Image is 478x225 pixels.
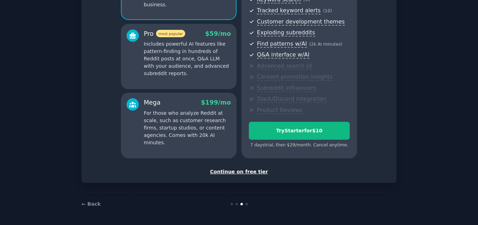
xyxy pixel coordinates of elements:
[156,30,186,37] span: most popular
[144,98,161,107] div: Mega
[201,99,231,106] span: $ 199 /mo
[249,122,350,140] button: TryStarterfor$10
[144,29,185,38] div: Pro
[257,95,327,103] span: Slack/Discord integration
[257,107,302,114] span: Product Reviews
[144,40,231,77] p: Includes powerful AI features like pattern-finding in hundreds of Reddit posts at once, Q&A LLM w...
[89,168,389,176] div: Continue on free tier
[82,201,101,207] a: ← Back
[309,42,342,47] span: ( 2k AI minutes )
[257,40,307,48] span: Find patterns w/AI
[249,127,349,134] div: Try Starter for $10
[257,18,345,26] span: Customer development themes
[257,51,309,59] span: Q&A interface w/AI
[249,142,350,148] div: 7 days trial, then $ 29 /month . Cancel anytime.
[205,30,231,37] span: $ 59 /mo
[257,62,312,70] span: Advanced search UI
[323,8,332,13] span: ( 10 )
[257,29,315,37] span: Exploding subreddits
[144,110,231,146] p: For those who analyze Reddit at scale, such as customer research firms, startup studios, or conte...
[257,85,316,92] span: Subreddit influencers
[257,73,332,81] span: Content promotion insights
[257,7,321,14] span: Tracked keyword alerts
